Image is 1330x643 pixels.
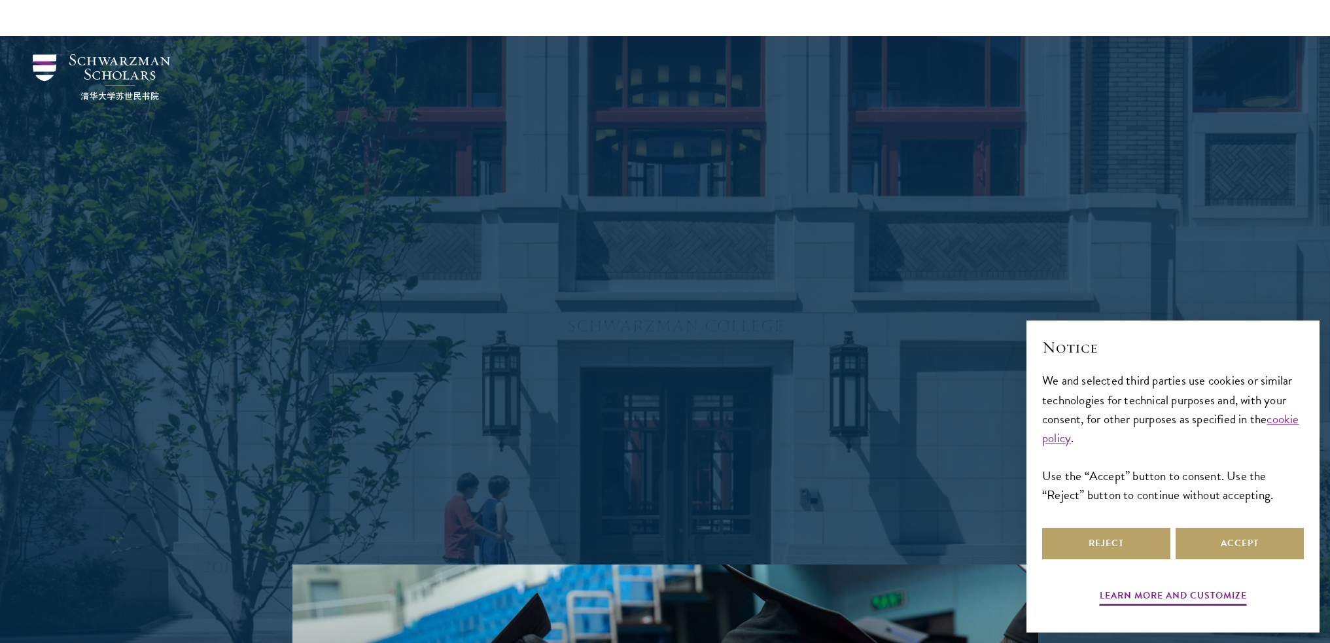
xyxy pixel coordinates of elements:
[33,54,170,100] img: Schwarzman Scholars
[1042,336,1304,358] h2: Notice
[1042,528,1170,559] button: Reject
[1176,528,1304,559] button: Accept
[1100,587,1247,608] button: Learn more and customize
[1042,409,1299,447] a: cookie policy
[1042,371,1304,504] div: We and selected third parties use cookies or similar technologies for technical purposes and, wit...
